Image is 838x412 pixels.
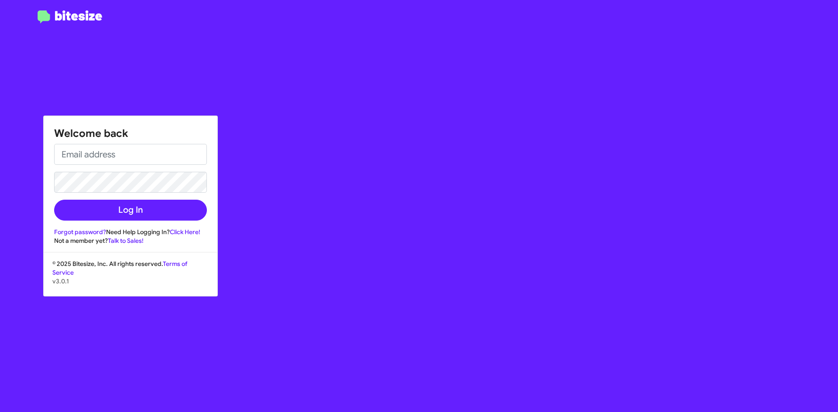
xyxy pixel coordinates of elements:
div: Not a member yet? [54,236,207,245]
a: Forgot password? [54,228,106,236]
div: Need Help Logging In? [54,228,207,236]
button: Log In [54,200,207,221]
h1: Welcome back [54,126,207,140]
a: Click Here! [170,228,200,236]
a: Talk to Sales! [108,237,144,245]
p: v3.0.1 [52,277,209,286]
div: © 2025 Bitesize, Inc. All rights reserved. [44,259,217,296]
input: Email address [54,144,207,165]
